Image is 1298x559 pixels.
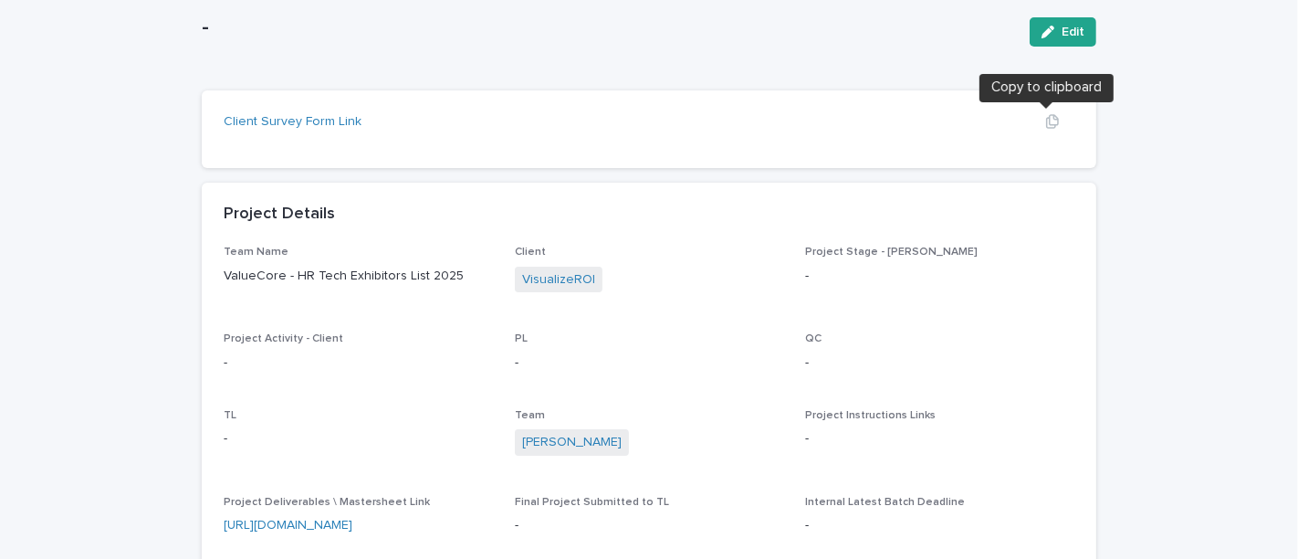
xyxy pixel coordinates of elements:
p: - [515,353,784,373]
a: [PERSON_NAME] [522,433,622,452]
p: - [805,429,1074,448]
span: QC [805,333,822,344]
span: TL [224,410,236,421]
a: Client Survey Form Link [224,115,361,128]
p: - [805,353,1074,373]
span: PL [515,333,528,344]
p: - [805,267,1074,286]
span: Team Name [224,247,288,258]
span: Internal Latest Batch Deadline [805,497,965,508]
span: Team [515,410,545,421]
h2: Project Details [224,205,335,225]
a: [URL][DOMAIN_NAME] [224,519,352,532]
p: - [202,15,1015,41]
span: Project Instructions Links [805,410,936,421]
span: Project Deliverables \ Mastersheet Link [224,497,430,508]
span: Client [515,247,546,258]
p: - [224,353,493,373]
p: ValueCore - HR Tech Exhibitors List 2025 [224,267,493,286]
p: - [224,429,493,448]
span: Project Activity - Client [224,333,343,344]
span: Project Stage - [PERSON_NAME] [805,247,978,258]
p: - [805,516,1074,535]
p: - [515,516,784,535]
span: Final Project Submitted to TL [515,497,669,508]
span: Edit [1062,26,1084,38]
a: VisualizeROI [522,270,595,290]
button: Edit [1030,17,1096,47]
